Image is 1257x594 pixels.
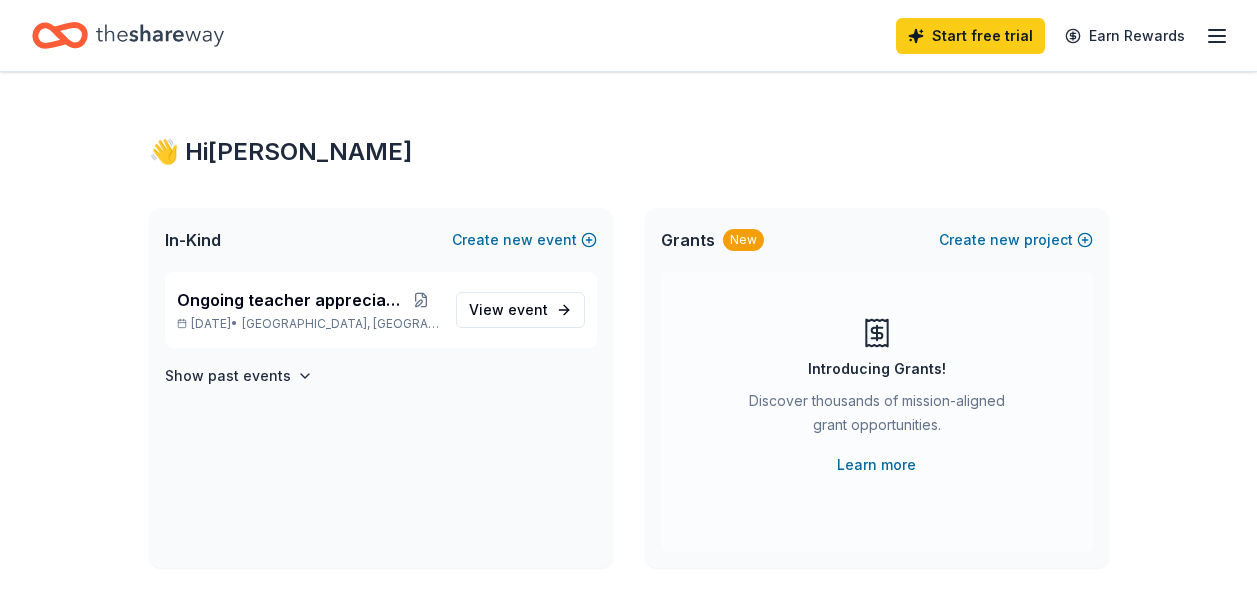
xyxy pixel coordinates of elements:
span: [GEOGRAPHIC_DATA], [GEOGRAPHIC_DATA] [242,316,439,332]
div: 👋 Hi [PERSON_NAME] [149,136,1109,168]
span: Grants [661,228,715,252]
a: Home [32,12,224,59]
span: new [503,228,533,252]
span: In-Kind [165,228,221,252]
button: Show past events [165,364,313,388]
button: Createnewproject [939,228,1093,252]
div: Discover thousands of mission-aligned grant opportunities. [741,389,1013,445]
a: Earn Rewards [1053,18,1197,54]
a: Start free trial [896,18,1045,54]
button: Createnewevent [452,228,597,252]
p: [DATE] • [177,316,440,332]
div: New [723,229,764,251]
div: Introducing Grants! [808,357,946,381]
span: View [469,298,548,322]
a: Learn more [837,453,916,477]
span: event [508,301,548,318]
span: Ongoing teacher appreciation [177,288,402,312]
h4: Show past events [165,364,291,388]
a: View event [456,292,585,328]
span: new [990,228,1020,252]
